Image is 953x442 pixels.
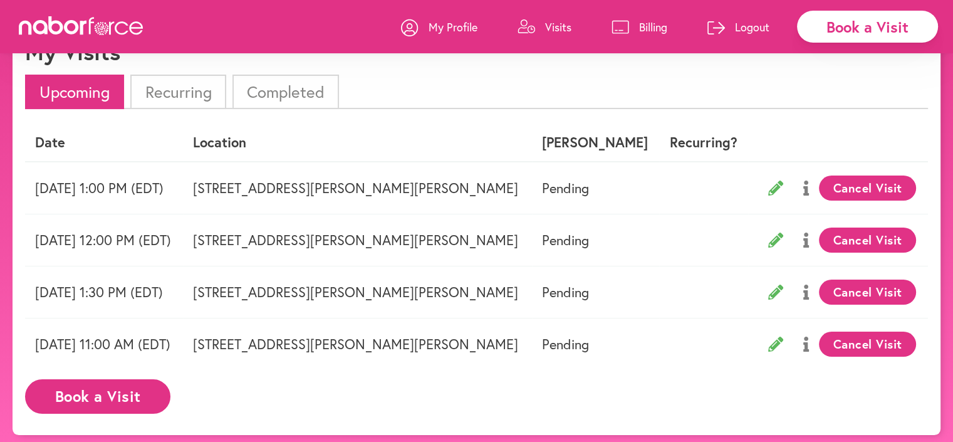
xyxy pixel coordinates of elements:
[639,19,667,34] p: Billing
[545,19,571,34] p: Visits
[819,228,916,253] button: Cancel Visit
[25,389,170,401] a: Book a Visit
[232,75,339,109] li: Completed
[25,214,183,266] td: [DATE] 12:00 PM (EDT)
[25,266,183,318] td: [DATE] 1:30 PM (EDT)
[401,8,477,46] a: My Profile
[735,19,769,34] p: Logout
[183,124,532,161] th: Location
[532,214,659,266] td: Pending
[25,124,183,161] th: Date
[532,266,659,318] td: Pending
[183,318,532,370] td: [STREET_ADDRESS][PERSON_NAME][PERSON_NAME]
[25,162,183,214] td: [DATE] 1:00 PM (EDT)
[819,176,916,201] button: Cancel Visit
[183,266,532,318] td: [STREET_ADDRESS][PERSON_NAME][PERSON_NAME]
[25,379,170,414] button: Book a Visit
[25,75,124,109] li: Upcoming
[25,38,120,65] h1: My Visits
[819,280,916,305] button: Cancel Visit
[130,75,226,109] li: Recurring
[518,8,571,46] a: Visits
[183,162,532,214] td: [STREET_ADDRESS][PERSON_NAME][PERSON_NAME]
[797,11,938,43] div: Book a Visit
[659,124,748,161] th: Recurring?
[25,318,183,370] td: [DATE] 11:00 AM (EDT)
[532,124,659,161] th: [PERSON_NAME]
[707,8,769,46] a: Logout
[532,318,659,370] td: Pending
[532,162,659,214] td: Pending
[429,19,477,34] p: My Profile
[819,332,916,357] button: Cancel Visit
[612,8,667,46] a: Billing
[183,214,532,266] td: [STREET_ADDRESS][PERSON_NAME][PERSON_NAME]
